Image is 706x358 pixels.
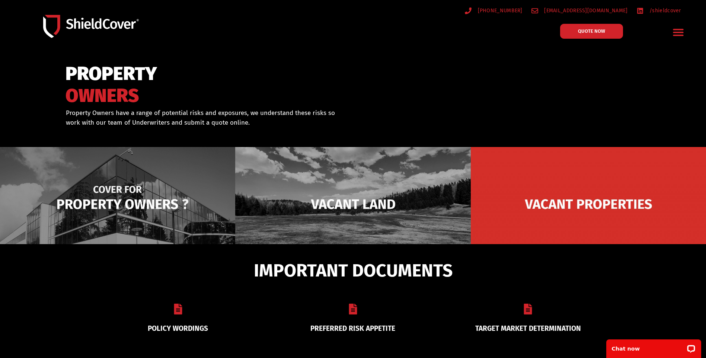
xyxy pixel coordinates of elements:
[66,66,157,81] span: PROPERTY
[601,335,706,358] iframe: LiveChat chat widget
[148,324,208,333] a: POLICY WORDINGS
[637,6,681,15] a: /shieldcover
[531,6,628,15] a: [EMAIL_ADDRESS][DOMAIN_NAME]
[475,324,581,333] a: TARGET MARKET DETERMINATION
[310,324,395,333] a: PREFERRED RISK APPETITE
[43,15,139,38] img: Shield-Cover-Underwriting-Australia-logo-full
[465,6,523,15] a: [PHONE_NUMBER]
[254,263,453,278] span: IMPORTANT DOCUMENTS
[235,147,470,261] img: Vacant Land liability cover
[670,23,687,41] div: Menu Toggle
[66,108,344,127] p: Property Owners have a range of potential risks and exposures, we understand these risks so work ...
[578,29,605,33] span: QUOTE NOW
[560,24,623,39] a: QUOTE NOW
[476,6,523,15] span: [PHONE_NUMBER]
[648,6,681,15] span: /shieldcover
[542,6,627,15] span: [EMAIL_ADDRESS][DOMAIN_NAME]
